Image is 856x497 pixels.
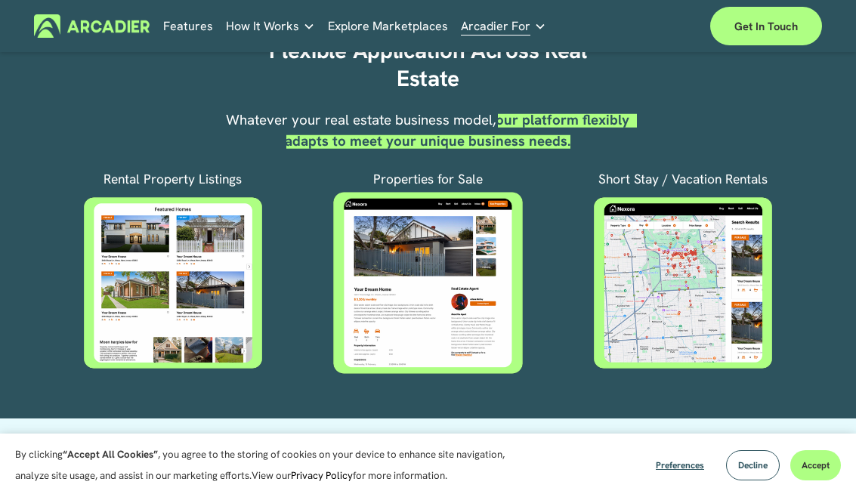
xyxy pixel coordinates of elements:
[461,14,546,38] a: folder dropdown
[226,14,315,38] a: folder dropdown
[239,37,618,93] h2: Flexible Application Across Real Estate
[34,14,150,38] img: Arcadier
[738,459,768,471] span: Decline
[205,110,652,152] p: Whatever your real estate business model,
[461,16,530,37] span: Arcadier For
[780,424,856,497] div: Chat-Widget
[780,424,856,497] iframe: Chat Widget
[291,469,353,482] a: Privacy Policy
[63,448,158,461] strong: “Accept All Cookies”
[726,450,780,480] button: Decline
[656,459,704,471] span: Preferences
[328,14,448,38] a: Explore Marketplaces
[307,168,550,190] p: Properties for Sale
[710,7,822,45] a: Get in touch
[15,444,506,486] p: By clicking , you agree to the storing of cookies on your device to enhance site navigation, anal...
[285,110,633,150] strong: our platform flexibly adapts to meet your unique business needs.
[644,450,715,480] button: Preferences
[226,16,299,37] span: How It Works
[579,168,787,190] p: Short Stay / Vacation Rentals
[163,14,213,38] a: Features
[102,168,243,190] p: Rental Property Listings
